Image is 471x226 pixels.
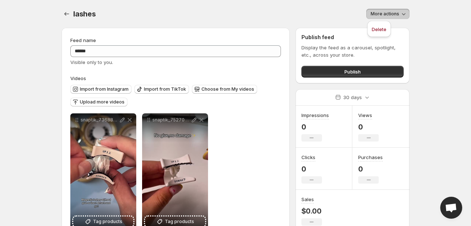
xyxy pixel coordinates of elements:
[372,26,386,32] span: Delete
[80,99,125,105] span: Upload more videos
[440,197,462,219] div: Open chat
[80,86,129,92] span: Import from Instagram
[301,66,404,78] button: Publish
[93,218,122,225] span: Tag products
[344,68,361,75] span: Publish
[70,85,131,94] button: Import from Instagram
[366,9,409,19] button: More actions
[165,218,194,225] span: Tag products
[358,154,383,161] h3: Purchases
[201,86,254,92] span: Choose from My videos
[62,9,72,19] button: Settings
[358,123,379,131] p: 0
[301,112,329,119] h3: Impressions
[301,123,329,131] p: 0
[301,165,322,173] p: 0
[301,196,314,203] h3: Sales
[81,117,119,123] p: snaptik_7368802527875288338_v2
[73,10,96,18] span: lashes
[371,11,399,17] span: More actions
[70,59,113,65] span: Visible only to you.
[358,165,383,173] p: 0
[301,34,404,41] h2: Publish feed
[152,117,190,123] p: snaptik_7527062657766034693_v2
[301,207,322,215] p: $0.00
[134,85,189,94] button: Import from TikTok
[370,23,389,35] button: Delete feed
[144,86,186,92] span: Import from TikTok
[343,94,362,101] p: 30 days
[192,85,257,94] button: Choose from My videos
[70,37,96,43] span: Feed name
[301,44,404,59] p: Display the feed as a carousel, spotlight, etc., across your store.
[70,75,86,81] span: Videos
[70,98,127,106] button: Upload more videos
[358,112,372,119] h3: Views
[301,154,315,161] h3: Clicks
